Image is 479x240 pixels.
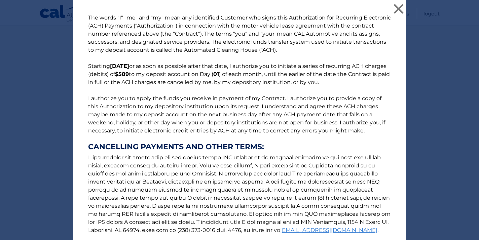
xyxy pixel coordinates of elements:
strong: CANCELLING PAYMENTS AND OTHER TERMS: [88,143,391,151]
button: × [392,2,405,15]
b: $589 [115,71,129,77]
a: [EMAIL_ADDRESS][DOMAIN_NAME] [280,227,377,233]
b: [DATE] [110,63,129,69]
b: 01 [213,71,219,77]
